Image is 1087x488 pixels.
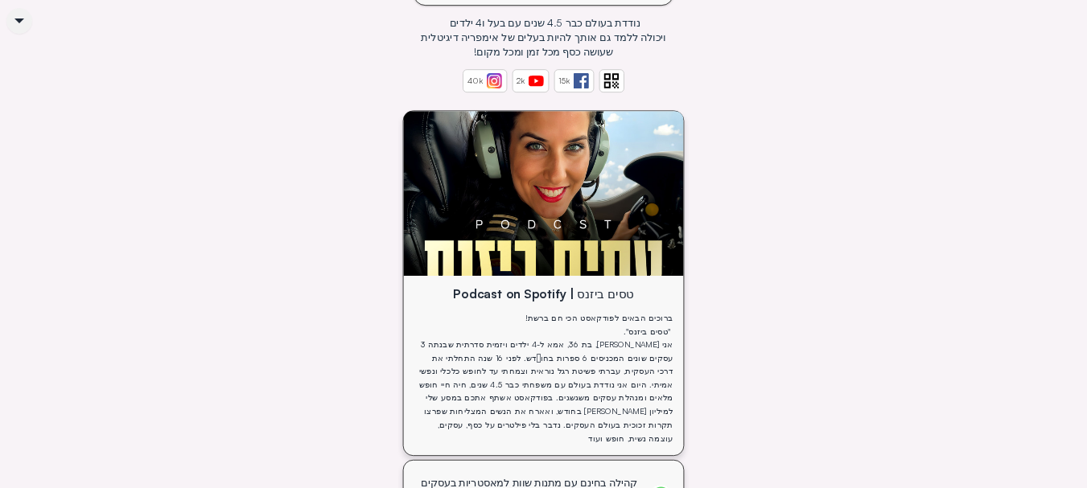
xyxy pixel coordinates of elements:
div: נודדת בעולם כבר 4.5 שנים עם בעל ו4 ילדים ויכולה ללמד גם אותך להיות בעלים של אימפריה דיגיטלית שעוש... [414,16,674,59]
div: 40k [467,75,482,87]
a: 15k [554,69,594,92]
div: טסים ביזנס | Podcast on Spotify [453,286,634,302]
img: svg%3e [604,73,620,88]
img: ab6765630000ba8a21dab68f7aaec6ebf899348e [404,112,684,277]
a: טסים ביזנס | Podcast on Spotifyברוכים הבאים לפודקאסט הכי חם ברשת! "טסים ביזנס". אני [PERSON_NAME]... [403,111,684,456]
div: 15k [558,75,570,87]
a: 2k [512,69,549,92]
a: 40k [463,69,507,92]
img: instagram-FMkfTgMN.svg [487,73,502,88]
img: svg%3e [529,73,544,88]
div: 2k [517,75,525,87]
img: svg%3e [574,73,589,88]
div: ברוכים הבאים לפודקאסט הכי חם ברשת! "טסים ביזנס". אני [PERSON_NAME], בת 36, אמא ל-4 ילדים ויזמית ס... [414,311,673,455]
